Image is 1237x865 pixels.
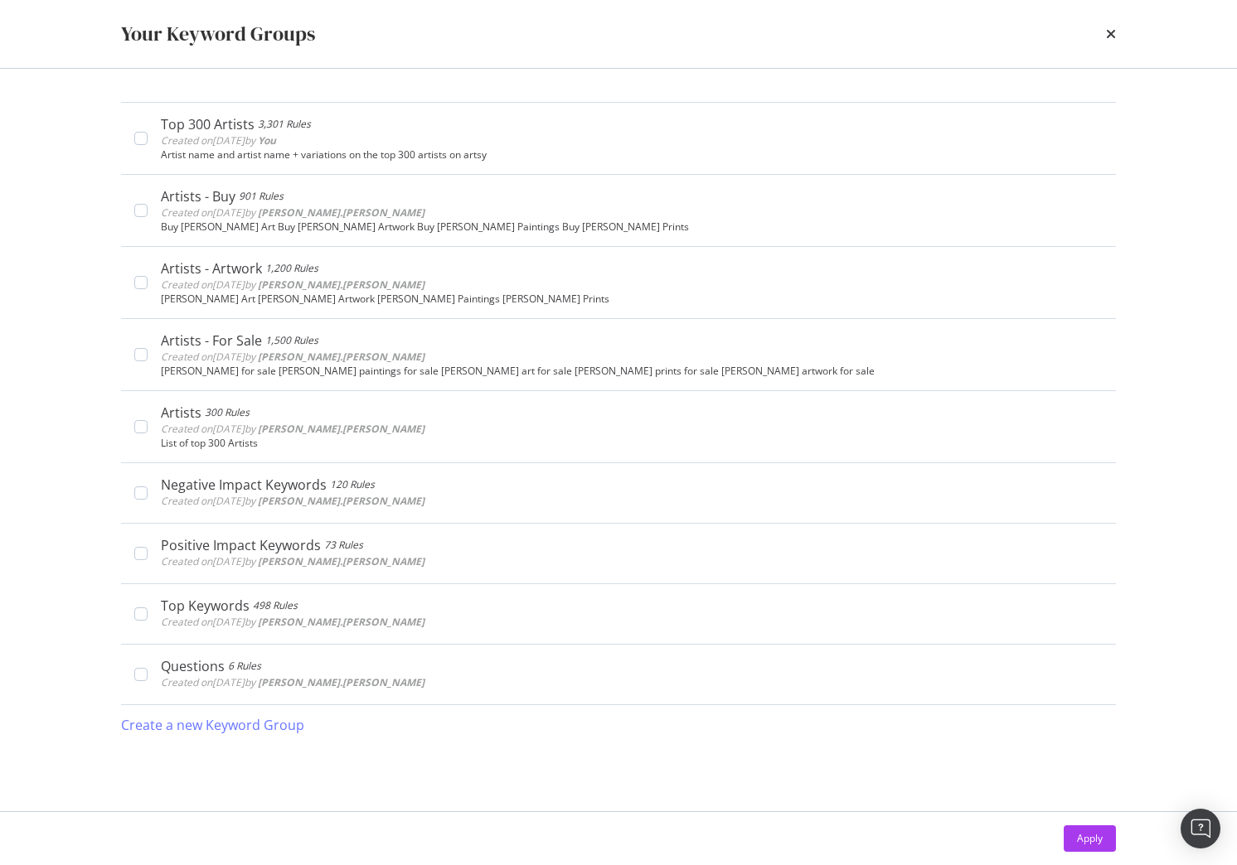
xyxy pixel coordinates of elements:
[161,188,235,205] div: Artists - Buy
[265,332,318,349] div: 1,500 Rules
[161,221,1103,233] div: Buy [PERSON_NAME] Art Buy [PERSON_NAME] Artwork Buy [PERSON_NAME] Paintings Buy [PERSON_NAME] Prints
[258,205,424,220] b: [PERSON_NAME].[PERSON_NAME]
[161,675,424,689] span: Created on [DATE] by
[258,675,424,689] b: [PERSON_NAME].[PERSON_NAME]
[121,716,304,735] div: Create a new Keyword Group
[239,188,284,205] div: 901 Rules
[161,554,424,568] span: Created on [DATE] by
[161,476,327,493] div: Negative Impact Keywords
[258,278,424,292] b: [PERSON_NAME].[PERSON_NAME]
[228,658,261,674] div: 6 Rules
[161,615,424,629] span: Created on [DATE] by
[1106,20,1116,48] div: times
[161,350,424,364] span: Created on [DATE] by
[258,350,424,364] b: [PERSON_NAME].[PERSON_NAME]
[1181,809,1220,848] div: Open Intercom Messenger
[161,537,321,553] div: Positive Impact Keywords
[161,260,262,277] div: Artists - Artwork
[258,133,276,147] b: You
[330,476,375,493] div: 120 Rules
[161,293,1103,305] div: [PERSON_NAME] Art [PERSON_NAME] Artwork [PERSON_NAME] Paintings [PERSON_NAME] Prints
[161,116,255,133] div: Top 300 Artists
[161,404,201,421] div: Artists
[121,705,304,745] button: Create a new Keyword Group
[161,597,250,614] div: Top Keywords
[265,260,318,277] div: 1,200 Rules
[258,116,311,133] div: 3,301 Rules
[253,597,298,614] div: 498 Rules
[161,422,424,436] span: Created on [DATE] by
[161,365,1103,377] div: [PERSON_NAME] for sale [PERSON_NAME] paintings for sale [PERSON_NAME] art for sale [PERSON_NAME] ...
[1064,825,1116,852] button: Apply
[161,332,262,349] div: Artists - For Sale
[258,554,424,568] b: [PERSON_NAME].[PERSON_NAME]
[161,133,276,147] span: Created on [DATE] by
[1077,831,1103,845] div: Apply
[161,278,424,292] span: Created on [DATE] by
[161,205,424,220] span: Created on [DATE] by
[258,422,424,436] b: [PERSON_NAME].[PERSON_NAME]
[205,404,250,421] div: 300 Rules
[161,149,1103,161] div: Artist name and artist name + variations on the top 300 artists on artsy
[161,658,225,674] div: Questions
[258,615,424,629] b: [PERSON_NAME].[PERSON_NAME]
[121,20,315,48] div: Your Keyword Groups
[161,437,1103,449] div: List of top 300 Artists
[161,494,424,508] span: Created on [DATE] by
[324,537,363,553] div: 73 Rules
[258,494,424,508] b: [PERSON_NAME].[PERSON_NAME]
